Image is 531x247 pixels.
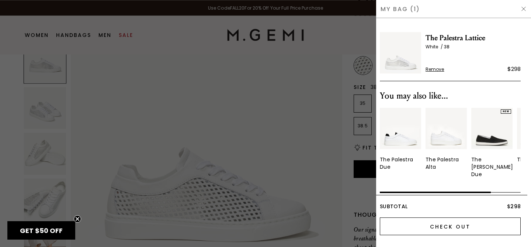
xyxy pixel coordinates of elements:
span: Subtotal [380,203,407,210]
div: The [PERSON_NAME] Due [471,156,513,178]
div: The Palestra Alta [426,156,467,171]
span: The Palestra Lattice [426,32,521,44]
input: Check Out [380,217,521,235]
img: v_12189_01_Main_New_ThePalestra_WhiteAndBlack_Leather_290x387_crop_center.jpg [380,108,421,149]
img: The Palestra Lattice [380,32,421,73]
span: White [426,44,444,50]
div: $298 [507,65,521,73]
img: Hide Drawer [521,6,527,12]
div: GET $50 OFFClose teaser [7,221,75,240]
span: $298 [507,203,521,210]
button: Close teaser [74,215,81,223]
a: The Palestra Due [380,108,421,171]
span: GET $50 OFF [20,226,63,235]
a: The Palestra Alta [426,108,467,171]
div: NEW [501,109,511,114]
img: v_11224_01_Main_New_ThePalestraAlta_White_Leather_034f5286-cc43-4f73-b1d1-4c61c9e911ed_290x387_cr... [426,108,467,149]
span: Remove [426,66,444,72]
a: NEWThe [PERSON_NAME] Due [471,108,513,178]
span: 38 [444,44,450,50]
div: The Palestra Due [380,156,421,171]
img: 7386807042107_01_Main_New_TheCerchioDue_Black_Nubuck_083f8604-a8a8-4a75-9c04-807194b691e2_290x387... [471,108,513,149]
div: You may also like... [380,90,521,102]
